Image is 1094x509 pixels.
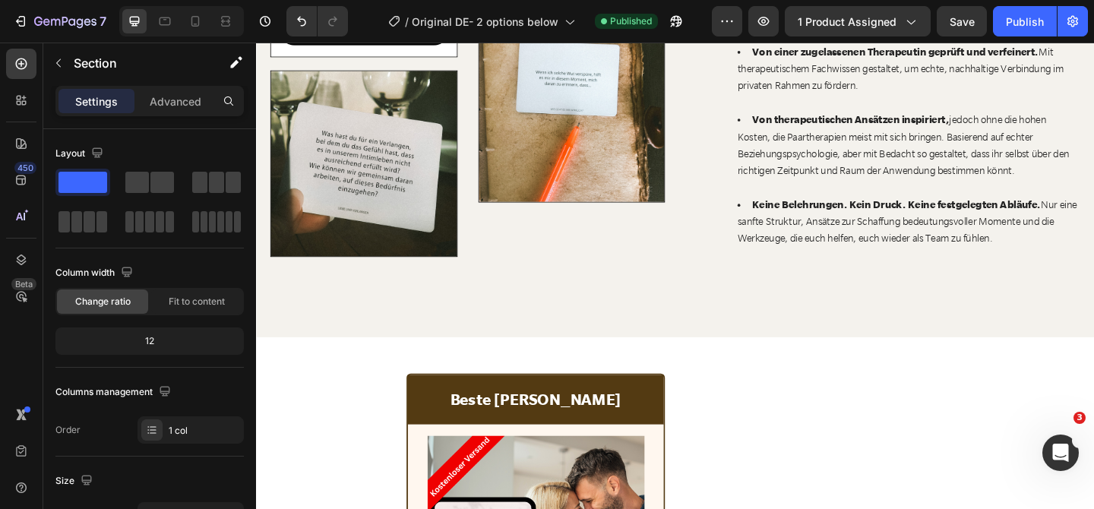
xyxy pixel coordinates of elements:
strong: Keine Belehrungen. Kein Druck. Keine festgelegten Abläufe. [539,169,853,183]
span: Change ratio [75,295,131,308]
span: Fit to content [169,295,225,308]
span: Save [950,15,975,28]
p: Settings [75,93,118,109]
strong: Von therapeutischen Ansätzen inspiriert, [539,77,754,90]
iframe: Design area [256,43,1094,509]
span: 1 product assigned [798,14,896,30]
li: jedoch ohne die hohen Kosten, die Paartherapien meist mit sich bringen. Basierend auf echter Bezi... [523,74,895,167]
button: Publish [993,6,1057,36]
button: Save [937,6,987,36]
div: Column width [55,263,136,283]
span: Original DE- 2 options below [412,14,558,30]
div: Columns management [55,382,174,403]
div: Size [55,471,96,492]
span: / [405,14,409,30]
button: 1 product assigned [785,6,931,36]
p: Advanced [150,93,201,109]
div: Layout [55,144,106,164]
span: 3 [1073,412,1086,424]
li: Nur eine sanfte Struktur, Ansätze zur Schaffung bedeutungsvoller Momente und die Werkzeuge, die e... [523,167,895,223]
span: Published [610,14,652,28]
div: 450 [14,162,36,174]
div: 1 col [169,424,240,438]
div: Order [55,423,81,437]
div: Beta [11,278,36,290]
div: Undo/Redo [286,6,348,36]
p: Section [74,54,198,72]
p: 7 [100,12,106,30]
div: Publish [1006,14,1044,30]
strong: Von einer zugelassenen Therapeutin geprüft und verfeinert. [539,3,851,17]
button: 7 [6,6,113,36]
li: Mit therapeutischem Fachwissen gestaltet, um echte, nachhaltige Verbindung im privaten Rahmen zu ... [523,1,895,74]
p: Beste [PERSON_NAME] [180,377,428,400]
div: 12 [58,330,241,352]
iframe: Intercom live chat [1042,435,1079,471]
